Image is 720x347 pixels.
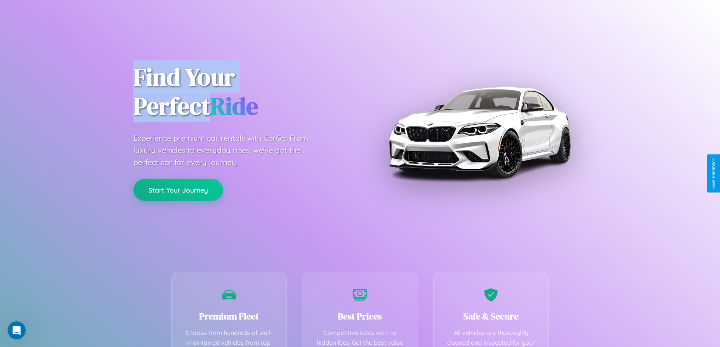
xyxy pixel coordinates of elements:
button: Start Your Journey [133,179,223,201]
iframe: Intercom live chat [8,321,26,339]
h3: Premium Fleet [183,310,276,322]
p: Experience premium car rentals with CarGo. From luxury vehicles to everyday rides, we've got the ... [133,132,322,168]
div: Give Feedback [711,158,716,189]
h3: Safe & Secure [445,310,537,322]
h3: Best Prices [314,310,406,322]
span: Ride [210,89,258,122]
img: Premium BMW car rental vehicle [385,38,574,227]
h1: Find Your Perfect [133,63,349,121]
